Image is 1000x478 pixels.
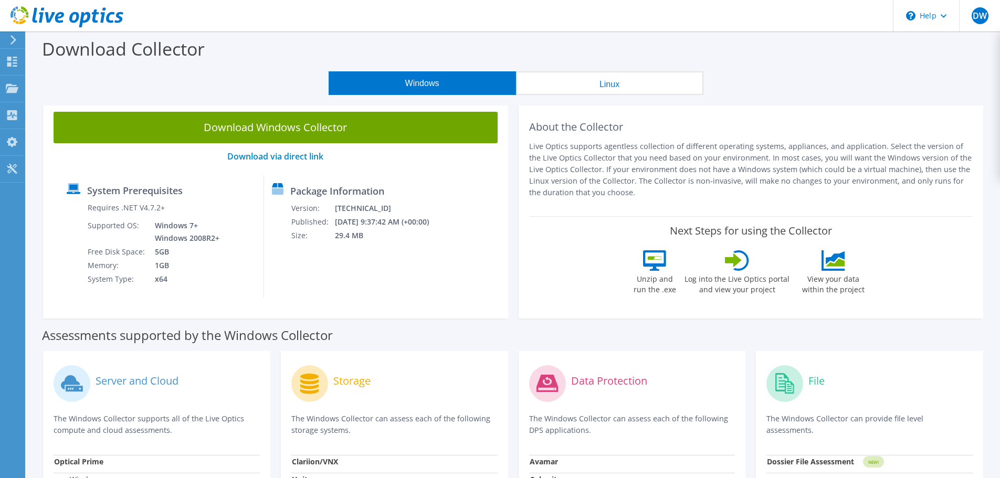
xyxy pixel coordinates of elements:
[972,7,988,24] span: DW
[684,271,790,295] label: Log into the Live Optics portal and view your project
[529,141,973,198] p: Live Optics supports agentless collection of different operating systems, appliances, and applica...
[87,185,183,196] label: System Prerequisites
[290,186,384,196] label: Package Information
[291,413,498,436] p: The Windows Collector can assess each of the following storage systems.
[868,459,879,465] tspan: NEW!
[334,201,443,215] td: [TECHNICAL_ID]
[42,330,333,341] label: Assessments supported by the Windows Collector
[333,376,371,386] label: Storage
[530,456,558,466] strong: Avamar
[808,376,825,386] label: File
[292,456,338,466] strong: Clariion/VNX
[87,219,147,245] td: Supported OS:
[54,456,103,466] strong: Optical Prime
[291,215,334,229] td: Published:
[291,201,334,215] td: Version:
[147,259,222,272] td: 1GB
[54,112,498,143] a: Download Windows Collector
[529,121,973,133] h2: About the Collector
[88,203,165,213] label: Requires .NET V4.7.2+
[42,37,205,61] label: Download Collector
[670,225,832,237] label: Next Steps for using the Collector
[227,151,323,162] a: Download via direct link
[147,219,222,245] td: Windows 7+ Windows 2008R2+
[571,376,647,386] label: Data Protection
[516,71,703,95] button: Linux
[630,271,679,295] label: Unzip and run the .exe
[96,376,178,386] label: Server and Cloud
[87,259,147,272] td: Memory:
[334,229,443,242] td: 29.4 MB
[767,456,854,466] strong: Dossier File Assessment
[87,272,147,286] td: System Type:
[334,215,443,229] td: [DATE] 9:37:42 AM (+00:00)
[766,413,973,436] p: The Windows Collector can provide file level assessments.
[329,71,516,95] button: Windows
[147,272,222,286] td: x64
[54,413,260,436] p: The Windows Collector supports all of the Live Optics compute and cloud assessments.
[87,245,147,259] td: Free Disk Space:
[291,229,334,242] td: Size:
[906,11,915,20] svg: \n
[795,271,871,295] label: View your data within the project
[529,413,735,436] p: The Windows Collector can assess each of the following DPS applications.
[147,245,222,259] td: 5GB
